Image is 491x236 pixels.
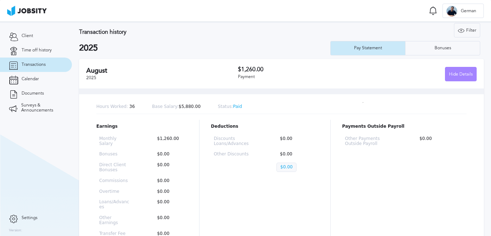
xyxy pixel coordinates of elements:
[152,104,201,109] p: $5,880.00
[276,163,297,172] p: $0.00
[22,77,39,82] span: Calendar
[218,104,233,109] span: Status:
[405,41,480,55] button: Bonuses
[152,104,179,109] span: Base Salary:
[345,136,393,146] p: Other Payments Outside Payroll
[153,163,185,173] p: $0.00
[276,152,316,157] p: $0.00
[445,67,476,82] div: Hide Details
[330,41,405,55] button: Pay Statement
[96,104,135,109] p: 36
[153,215,185,226] p: $0.00
[99,178,130,183] p: Commissions
[454,23,480,37] button: Filter
[214,152,253,157] p: Other Discounts
[442,4,484,18] button: GGerman
[153,200,185,210] p: $0.00
[96,104,128,109] span: Hours Worked:
[22,215,37,221] span: Settings
[99,152,130,157] p: Bonuses
[99,200,130,210] p: Loans/Advances
[86,75,96,80] span: 2025
[99,189,130,194] p: Overtime
[22,62,46,67] span: Transactions
[21,103,63,113] span: Surveys & Announcements
[416,136,464,146] p: $0.00
[211,124,319,129] p: Deductions
[9,228,22,233] label: Version:
[153,152,185,157] p: $0.00
[99,215,130,226] p: Other Earnings
[22,33,33,38] span: Client
[7,6,47,16] img: ab4bad089aa723f57921c736e9817d99.png
[218,104,242,109] p: Paid
[238,66,357,73] h3: $1,260.00
[457,9,480,14] span: German
[238,74,357,80] div: Payment
[446,6,457,17] div: G
[153,189,185,194] p: $0.00
[79,29,298,35] h3: Transaction history
[99,136,130,146] p: Monthly Salary
[96,124,188,129] p: Earnings
[454,23,480,38] div: Filter
[445,67,477,81] button: Hide Details
[22,91,44,96] span: Documents
[99,163,130,173] p: Direct Client Bonuses
[22,48,52,53] span: Time off history
[153,178,185,183] p: $0.00
[153,136,185,146] p: $1,260.00
[342,124,467,129] p: Payments Outside Payroll
[214,136,253,146] p: Discounts Loans/Advances
[350,46,386,51] div: Pay Statement
[86,67,238,74] h2: August
[276,136,316,146] p: $0.00
[79,43,330,53] h2: 2025
[431,46,455,51] div: Bonuses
